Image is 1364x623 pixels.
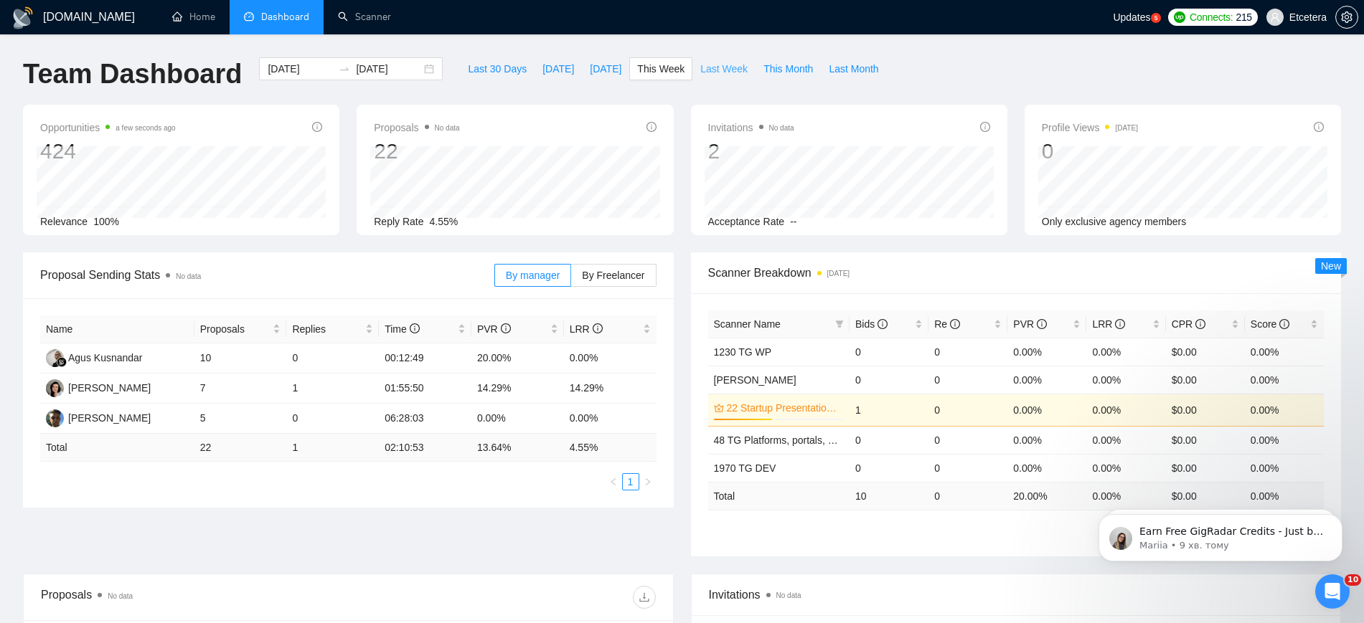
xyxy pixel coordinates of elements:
span: Profile Views [1042,119,1138,136]
div: 0 [1042,138,1138,165]
td: 02:10:53 [379,434,471,462]
span: -- [790,216,796,227]
text: 5 [1154,15,1157,22]
span: Acceptance Rate [708,216,785,227]
a: setting [1335,11,1358,23]
td: $ 0.00 [1166,482,1245,510]
span: info-circle [950,319,960,329]
span: [DATE] [542,61,574,77]
span: info-circle [878,319,888,329]
img: TT [46,379,64,397]
td: 1 [286,434,379,462]
td: 14.29% [564,374,657,404]
td: Total [708,482,850,510]
span: 10 [1345,574,1361,586]
span: PVR [1013,318,1047,330]
span: info-circle [1279,319,1289,329]
span: info-circle [1195,319,1205,329]
td: $0.00 [1166,366,1245,394]
iframe: Intercom live chat [1315,574,1350,609]
span: Opportunities [40,119,176,136]
li: 1 [622,473,639,490]
span: This Month [763,61,813,77]
span: Relevance [40,216,88,227]
a: 5 [1151,13,1161,23]
td: 4.55 % [564,434,657,462]
span: Score [1251,318,1289,330]
td: 0 [928,454,1007,482]
button: setting [1335,6,1358,29]
span: Replies [292,321,362,337]
div: [PERSON_NAME] [68,410,151,426]
span: Scanner Name [714,318,781,330]
td: 0.00% [1007,454,1086,482]
span: This Week [637,61,685,77]
input: Start date [268,61,333,77]
span: Connects: [1190,9,1233,25]
span: Updates [1113,11,1150,23]
a: 1970 TG DEV [714,462,776,474]
li: Next Page [639,473,657,490]
span: left [609,477,618,486]
li: Previous Page [605,473,622,490]
button: download [633,586,656,609]
td: 10 [850,482,928,510]
span: 215 [1236,9,1251,25]
span: to [339,63,350,75]
td: 0.00 % [1086,482,1165,510]
div: 2 [708,138,794,165]
div: Proposals [41,586,348,609]
td: 0.00% [1245,426,1324,454]
time: [DATE] [1115,124,1137,132]
span: Proposals [374,119,459,136]
a: 1230 TG WP [714,346,772,358]
div: Agus Kusnandar [68,350,143,366]
img: AK [46,349,64,367]
span: Bids [855,318,888,330]
span: info-circle [1314,122,1324,132]
td: 0.00% [1086,394,1165,426]
button: right [639,473,657,490]
span: PVR [477,323,511,335]
td: 0.00% [1007,366,1086,394]
span: Proposal Sending Stats [40,266,494,284]
td: 0 [928,338,1007,366]
td: 22 [194,434,287,462]
span: Last 30 Days [468,61,527,77]
span: No data [435,124,460,132]
button: Last Month [821,57,886,80]
img: logo [11,6,34,29]
td: 01:55:50 [379,374,471,404]
div: [PERSON_NAME] [68,380,151,396]
div: 22 [374,138,459,165]
span: No data [769,124,794,132]
td: 06:28:03 [379,404,471,434]
td: 0 [286,404,379,434]
td: 0.00% [1086,338,1165,366]
span: No data [108,592,133,600]
span: New [1321,260,1341,272]
span: 4.55% [430,216,458,227]
td: $0.00 [1166,338,1245,366]
a: AKAgus Kusnandar [46,351,143,363]
span: dashboard [244,11,254,22]
td: 0.00 % [1245,482,1324,510]
td: 0.00% [1086,454,1165,482]
span: No data [776,591,801,599]
span: info-circle [593,323,603,333]
td: Total [40,434,194,462]
span: Invitations [708,119,794,136]
span: Last Week [700,61,748,77]
span: filter [835,320,844,328]
td: 0 [928,394,1007,426]
td: 20.00% [471,343,564,374]
img: gigradar-bm.png [57,357,67,367]
span: swap-right [339,63,350,75]
span: download [634,591,655,603]
img: AP [46,409,64,427]
td: 0.00% [1086,366,1165,394]
td: 0 [928,366,1007,394]
span: info-circle [646,122,657,132]
span: setting [1336,11,1358,23]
